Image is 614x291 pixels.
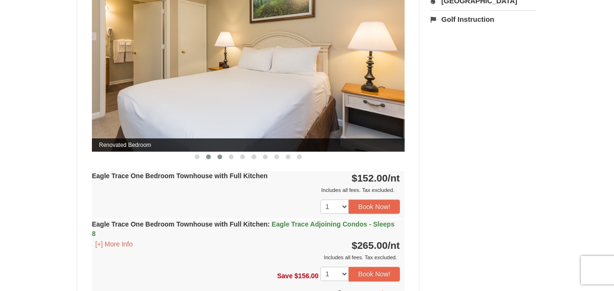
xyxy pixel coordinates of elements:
div: Includes all fees. Tax excluded. [92,185,400,195]
strong: Eagle Trace One Bedroom Townhouse with Full Kitchen [92,172,268,180]
span: Renovated Bedroom [92,138,405,152]
span: Eagle Trace Adjoining Condos - Sleeps 8 [92,220,395,237]
span: /nt [388,173,400,183]
div: Includes all fees. Tax excluded. [92,253,400,262]
button: Book Now! [349,200,400,214]
strong: $152.00 [352,173,400,183]
a: Golf Instruction [431,10,536,28]
span: : [268,220,270,228]
span: Save [277,272,293,280]
strong: Eagle Trace One Bedroom Townhouse with Full Kitchen [92,220,395,237]
button: Book Now! [349,267,400,281]
span: $156.00 [295,272,319,280]
span: $265.00 [352,240,388,251]
button: [+] More Info [92,239,136,249]
span: /nt [388,240,400,251]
